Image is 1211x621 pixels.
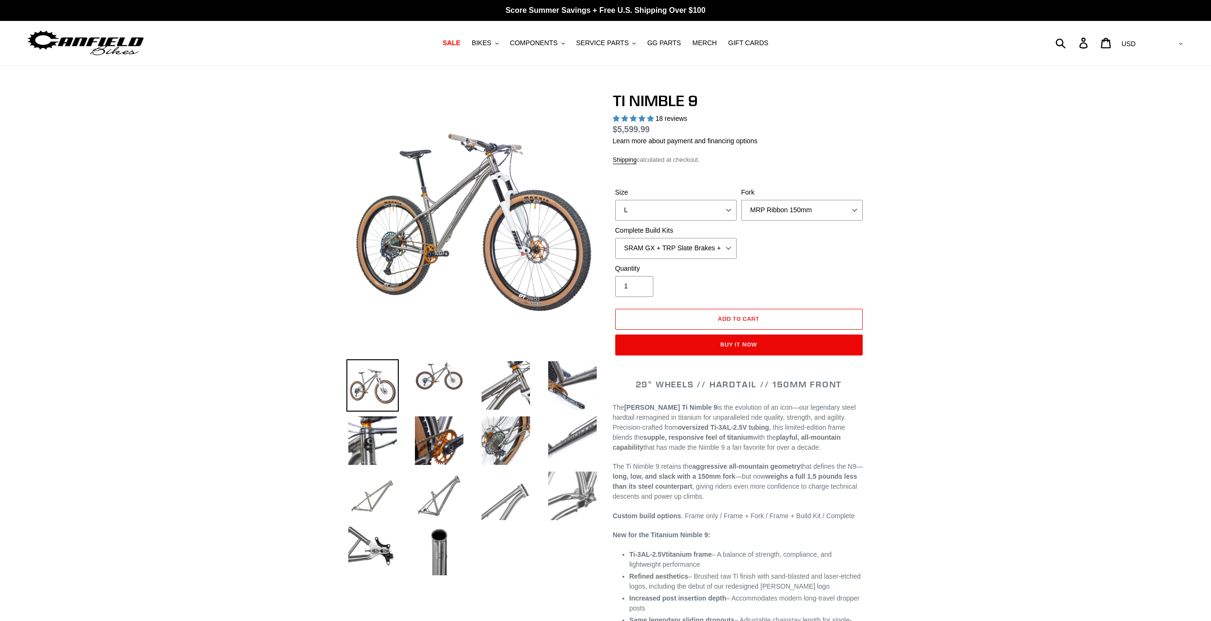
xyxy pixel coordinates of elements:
[630,593,865,613] li: – Accommodates modern long-travel dropper posts
[26,28,145,58] img: Canfield Bikes
[688,37,721,49] a: MERCH
[546,414,599,467] img: Load image into Gallery viewer, TI NIMBLE 9
[413,525,465,577] img: Load image into Gallery viewer, TI NIMBLE 9
[636,379,842,390] span: 29" WHEELS // HARDTAIL // 150MM FRONT
[728,39,768,47] span: GIFT CARDS
[613,125,650,134] span: $5,599.99
[615,226,737,236] label: Complete Build Kits
[624,404,718,411] strong: [PERSON_NAME] Ti Nimble 9
[630,572,865,591] li: – Brushed raw Ti finish with sand-blasted and laser-etched logos, including the debut of our rede...
[613,115,656,122] span: 4.89 stars
[613,473,857,490] strong: weighs a full 1.5 pounds less than its steel counterpart
[576,39,629,47] span: SERVICE PARTS
[613,462,865,502] p: The Ti Nimble 9 retains the that defines the N9— —but now , giving riders even more confidence to...
[630,551,666,558] span: Ti-3AL-2.5V
[413,414,465,467] img: Load image into Gallery viewer, TI NIMBLE 9
[1061,32,1085,53] input: Search
[678,424,769,431] strong: oversized Ti-3AL-2.5V tubing
[642,37,686,49] a: GG PARTS
[480,414,532,467] img: Load image into Gallery viewer, TI NIMBLE 9
[615,264,737,274] label: Quantity
[630,550,865,570] li: – A balance of strength, compliance, and lightweight performance
[718,315,759,322] span: Add to cart
[438,37,465,49] a: SALE
[613,531,710,539] strong: New for the Titanium Nimble 9:
[480,470,532,522] img: Load image into Gallery viewer, TI NIMBLE 9
[413,470,465,522] img: Load image into Gallery viewer, TI NIMBLE 9
[613,137,758,145] a: Learn more about payment and financing options
[613,403,865,453] p: The is the evolution of an icon—our legendary steel hardtail reimagined in titanium for unparalle...
[692,39,717,47] span: MERCH
[346,470,399,522] img: Load image into Gallery viewer, TI NIMBLE 9
[615,309,863,330] button: Add to cart
[346,414,399,467] img: Load image into Gallery viewer, TI NIMBLE 9
[630,572,689,580] strong: Refined aesthetics
[723,37,773,49] a: GIFT CARDS
[643,434,753,441] strong: supple, responsive feel of titanium
[346,359,399,412] img: Load image into Gallery viewer, TI NIMBLE 9
[510,39,558,47] span: COMPONENTS
[615,335,863,355] button: Buy it now
[346,525,399,577] img: Load image into Gallery viewer, TI NIMBLE 9
[467,37,503,49] button: BIKES
[613,511,865,521] p: . Frame only / Frame + Fork / Frame + Build Kit / Complete
[630,594,727,602] strong: Increased post insertion depth
[546,359,599,412] img: Load image into Gallery viewer, TI NIMBLE 9
[443,39,460,47] span: SALE
[613,155,865,165] div: calculated at checkout.
[546,470,599,522] img: Load image into Gallery viewer, TI NIMBLE 9
[413,359,465,393] img: Load image into Gallery viewer, TI NIMBLE 9
[613,512,681,520] strong: Custom build options
[655,115,687,122] span: 18 reviews
[741,187,863,197] label: Fork
[615,187,737,197] label: Size
[613,92,865,110] h1: TI NIMBLE 9
[630,551,712,558] strong: titanium frame
[613,473,736,480] strong: long, low, and slack with a 150mm fork
[480,359,532,412] img: Load image into Gallery viewer, TI NIMBLE 9
[613,156,637,164] a: Shipping
[571,37,640,49] button: SERVICE PARTS
[692,463,800,470] strong: aggressive all-mountain geometry
[472,39,491,47] span: BIKES
[505,37,570,49] button: COMPONENTS
[647,39,681,47] span: GG PARTS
